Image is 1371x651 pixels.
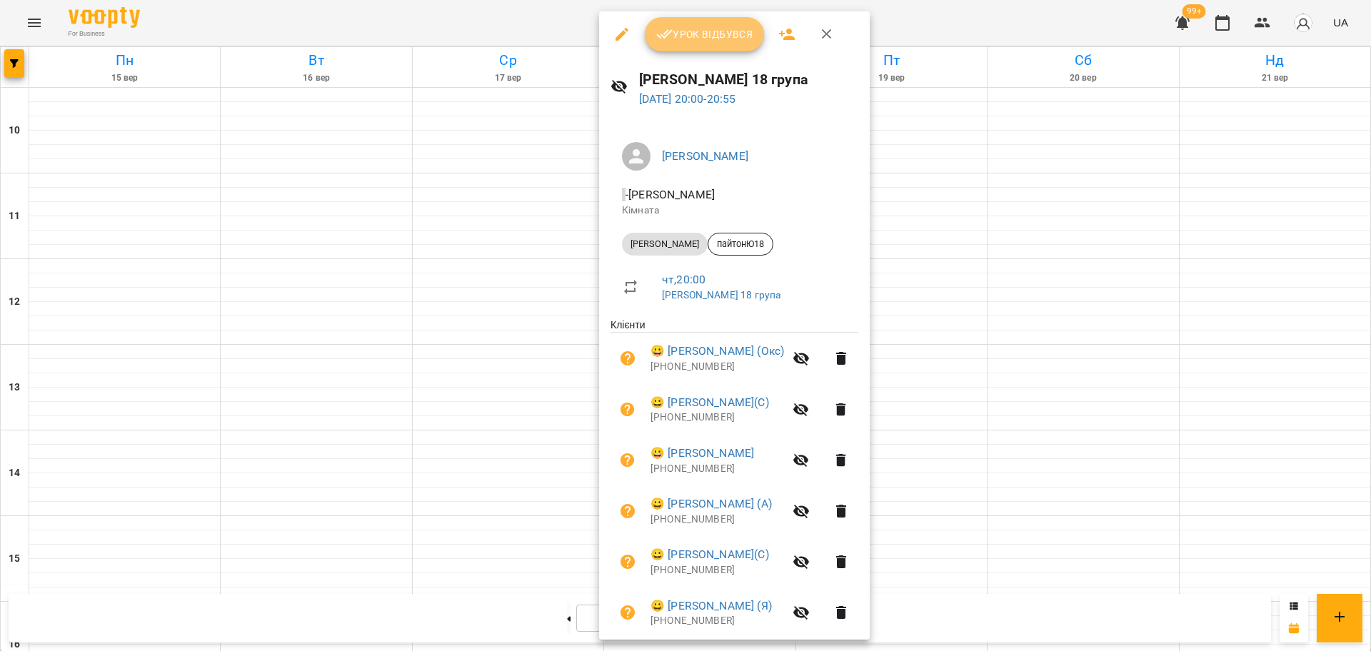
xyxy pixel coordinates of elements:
[651,563,784,577] p: [PHONE_NUMBER]
[662,273,705,286] a: чт , 20:00
[622,188,718,201] span: - [PERSON_NAME]
[611,443,645,478] button: Візит ще не сплачено. Додати оплату?
[639,69,858,91] h6: [PERSON_NAME] 18 група
[622,203,847,218] p: Кімната
[708,238,773,251] span: пайтонЮ18
[708,233,773,256] div: пайтонЮ18
[611,494,645,528] button: Візит ще не сплачено. Додати оплату?
[651,614,784,628] p: [PHONE_NUMBER]
[645,17,765,51] button: Урок відбувся
[662,289,780,301] a: [PERSON_NAME] 18 група
[611,393,645,427] button: Візит ще не сплачено. Додати оплату?
[651,495,772,513] a: 😀 [PERSON_NAME] (А)
[651,546,769,563] a: 😀 [PERSON_NAME](С)
[651,513,784,527] p: [PHONE_NUMBER]
[651,410,784,425] p: [PHONE_NUMBER]
[662,149,748,163] a: [PERSON_NAME]
[611,545,645,579] button: Візит ще не сплачено. Додати оплату?
[651,445,754,462] a: 😀 [PERSON_NAME]
[651,360,784,374] p: [PHONE_NUMBER]
[651,394,769,411] a: 😀 [PERSON_NAME](С)
[651,462,784,476] p: [PHONE_NUMBER]
[611,595,645,630] button: Візит ще не сплачено. Додати оплату?
[656,26,753,43] span: Урок відбувся
[639,92,736,106] a: [DATE] 20:00-20:55
[651,343,784,360] a: 😀 [PERSON_NAME] (Окс)
[622,238,708,251] span: [PERSON_NAME]
[651,597,772,615] a: 😀 [PERSON_NAME] (Я)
